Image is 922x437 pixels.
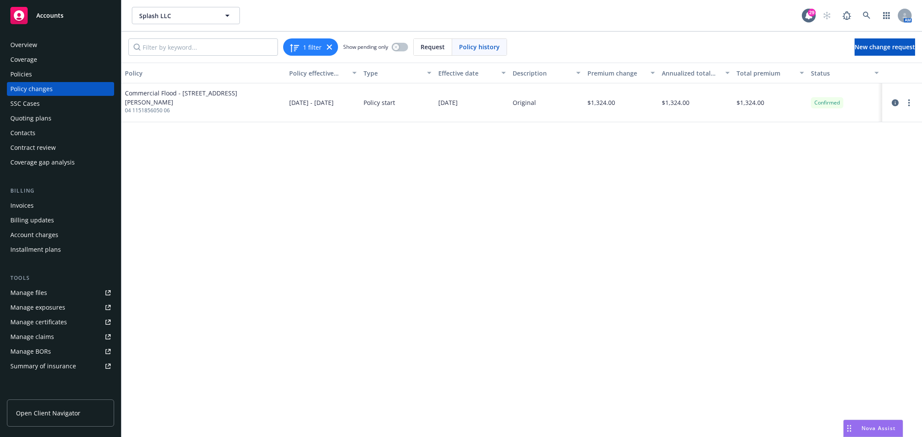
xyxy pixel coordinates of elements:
a: Summary of insurance [7,359,114,373]
div: Premium change [587,69,646,78]
div: Policy effective dates [289,69,348,78]
span: [DATE] - [DATE] [289,98,334,107]
div: Status [811,69,869,78]
span: Show pending only [343,43,388,51]
div: Total premium [737,69,795,78]
a: SSC Cases [7,97,114,111]
a: Coverage [7,53,114,66]
a: Start snowing [818,7,836,24]
button: Policy effective dates [286,63,361,83]
a: Coverage gap analysis [7,155,114,169]
a: Manage BORs [7,345,114,358]
a: New change request [855,38,915,56]
a: Contract review [7,141,114,155]
div: Tools [7,274,114,282]
div: Billing updates [10,213,54,227]
a: Policies [7,67,114,81]
span: Splash LLC [139,11,214,20]
div: Manage files [10,286,47,300]
span: Policy history [459,42,500,51]
div: Description [513,69,571,78]
span: Commercial Flood - [STREET_ADDRESS][PERSON_NAME] [125,89,282,107]
span: 1 filter [303,43,322,52]
div: Original [513,98,536,107]
button: Splash LLC [132,7,240,24]
button: Premium change [584,63,659,83]
button: Type [360,63,435,83]
a: Billing updates [7,213,114,227]
div: Summary of insurance [10,359,76,373]
span: Accounts [36,12,64,19]
div: Contract review [10,141,56,155]
a: Invoices [7,199,114,212]
div: Coverage [10,53,37,66]
div: Installment plans [10,243,61,256]
div: Policies [10,67,32,81]
div: Effective date [438,69,497,78]
div: Billing [7,187,114,195]
a: Quoting plans [7,111,114,125]
span: Nova Assist [861,424,896,432]
a: Manage claims [7,330,114,344]
a: Contacts [7,126,114,140]
a: Search [858,7,875,24]
a: more [904,98,914,108]
div: Type [364,69,422,78]
button: Total premium [733,63,808,83]
div: 29 [808,9,816,16]
div: Annualized total premium change [662,69,720,78]
span: Policy start [364,98,395,107]
span: $1,324.00 [662,98,689,107]
div: Policy changes [10,82,53,96]
input: Filter by keyword... [128,38,278,56]
div: Overview [10,38,37,52]
div: SSC Cases [10,97,40,111]
button: Nova Assist [843,420,903,437]
a: Accounts [7,3,114,28]
a: Report a Bug [838,7,855,24]
span: $1,324.00 [737,98,764,107]
button: Policy [121,63,286,83]
button: Annualized total premium change [658,63,733,83]
span: $1,324.00 [587,98,615,107]
a: Manage certificates [7,315,114,329]
button: Status [807,63,882,83]
div: Invoices [10,199,34,212]
div: Coverage gap analysis [10,155,75,169]
span: Open Client Navigator [16,408,80,418]
span: Confirmed [814,99,840,107]
div: Manage exposures [10,301,65,314]
a: Manage exposures [7,301,114,314]
div: Manage claims [10,330,54,344]
div: Manage certificates [10,315,67,329]
button: Description [509,63,584,83]
span: New change request [855,43,915,51]
span: [DATE] [438,98,458,107]
div: Account charges [10,228,58,242]
div: Policy [125,69,282,78]
a: Manage files [7,286,114,300]
a: Switch app [878,7,895,24]
div: Contacts [10,126,35,140]
a: Overview [7,38,114,52]
span: 04 1151856050 06 [125,107,282,114]
div: Analytics hub [7,390,114,399]
span: Request [421,42,445,51]
a: Installment plans [7,243,114,256]
div: Manage BORs [10,345,51,358]
div: Quoting plans [10,111,51,125]
button: Effective date [435,63,510,83]
a: Policy changes [7,82,114,96]
a: Account charges [7,228,114,242]
a: circleInformation [890,98,900,108]
div: Drag to move [844,420,855,437]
